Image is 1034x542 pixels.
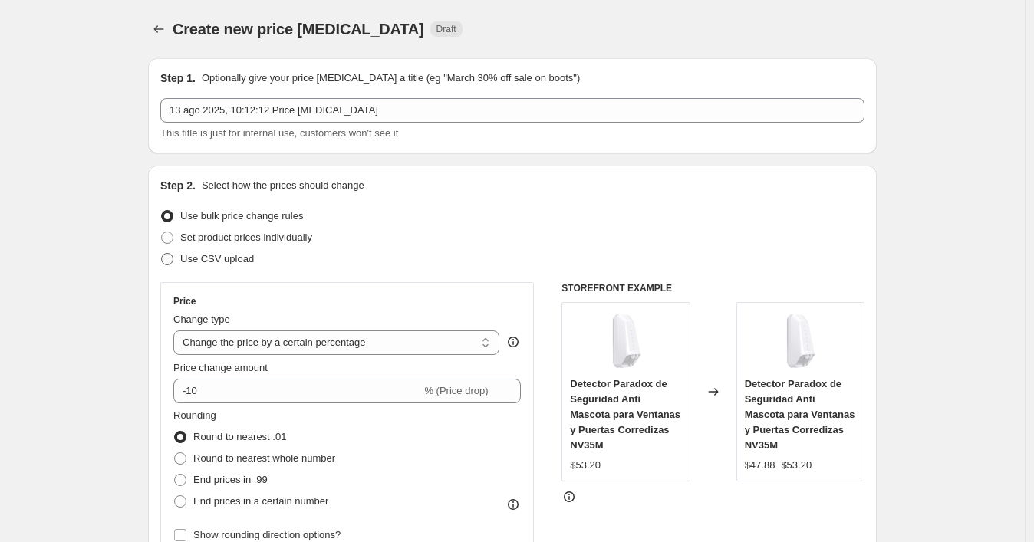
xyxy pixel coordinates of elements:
span: Use bulk price change rules [180,210,303,222]
button: Price change jobs [148,18,170,40]
span: Price change amount [173,362,268,373]
div: $47.88 [745,458,775,473]
div: help [505,334,521,350]
span: Show rounding direction options? [193,529,341,540]
div: $53.20 [570,458,601,473]
input: 30% off holiday sale [160,98,864,123]
span: Detector Paradox de Seguridad Anti Mascota para Ventanas y Puertas Corredizas NV35M [570,378,680,451]
span: Detector Paradox de Seguridad Anti Mascota para Ventanas y Puertas Corredizas NV35M [745,378,855,451]
h3: Price [173,295,196,307]
img: NV35M-2_80x.jpg [595,310,657,372]
span: End prices in .99 [193,474,268,485]
span: Use CSV upload [180,253,254,264]
span: Create new price [MEDICAL_DATA] [173,21,424,38]
span: Set product prices individually [180,232,312,243]
span: Rounding [173,409,216,421]
span: End prices in a certain number [193,495,328,507]
span: This title is just for internal use, customers won't see it [160,127,398,139]
img: NV35M-2_80x.jpg [769,310,831,372]
span: Draft [436,23,456,35]
h6: STOREFRONT EXAMPLE [561,282,864,294]
span: Change type [173,314,230,325]
h2: Step 1. [160,71,196,86]
p: Optionally give your price [MEDICAL_DATA] a title (eg "March 30% off sale on boots") [202,71,580,86]
h2: Step 2. [160,178,196,193]
input: -15 [173,379,421,403]
span: % (Price drop) [424,385,488,396]
p: Select how the prices should change [202,178,364,193]
span: Round to nearest .01 [193,431,286,442]
span: Round to nearest whole number [193,452,335,464]
strike: $53.20 [781,458,812,473]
